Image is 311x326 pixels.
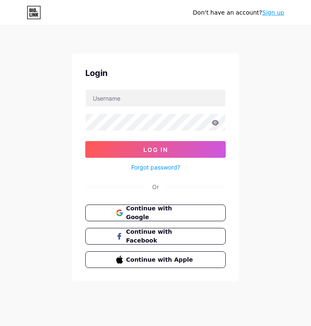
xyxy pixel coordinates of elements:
button: Continue with Facebook [85,228,226,245]
button: Continue with Google [85,205,226,221]
div: Or [152,182,159,191]
input: Username [86,90,225,106]
span: Continue with Google [126,204,195,222]
span: Continue with Apple [126,255,195,264]
div: Don't have an account? [193,8,284,17]
button: Continue with Apple [85,251,226,268]
span: Log In [143,146,168,153]
span: Continue with Facebook [126,227,195,245]
a: Sign up [262,9,284,16]
div: Login [85,67,226,79]
a: Forgot password? [131,163,180,172]
button: Log In [85,141,226,158]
